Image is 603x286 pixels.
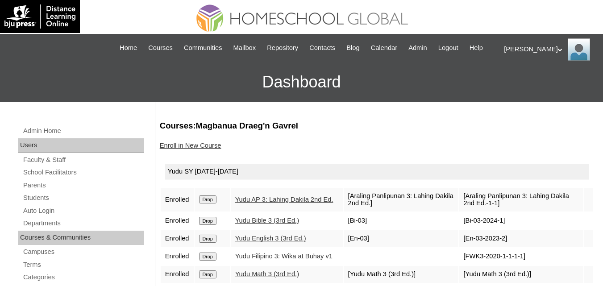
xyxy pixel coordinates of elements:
[22,218,144,229] a: Departments
[459,212,583,229] td: [Bi-03-2024-1]
[459,230,583,247] td: [En-03-2023-2]
[22,205,144,216] a: Auto Login
[4,4,75,29] img: logo-white.png
[144,43,177,53] a: Courses
[22,192,144,203] a: Students
[229,43,261,53] a: Mailbox
[161,248,194,265] td: Enrolled
[199,217,216,225] input: Drop
[199,270,216,278] input: Drop
[22,259,144,270] a: Terms
[22,180,144,191] a: Parents
[465,43,487,53] a: Help
[199,235,216,243] input: Drop
[161,212,194,229] td: Enrolled
[235,217,299,224] a: Yudu Bible 3 (3rd Ed.)
[235,235,306,242] a: Yudu English 3 (3rd Ed.)
[184,43,222,53] span: Communities
[120,43,137,53] span: Home
[22,154,144,166] a: Faculty & Staff
[344,188,458,211] td: [Araling Panlipunan 3: Lahing Dakila 2nd Ed.]
[22,125,144,137] a: Admin Home
[267,43,298,53] span: Repository
[434,43,463,53] a: Logout
[22,272,144,283] a: Categories
[459,188,583,211] td: [Araling Panlipunan 3: Lahing Dakila 2nd Ed.-1-1]
[18,138,144,153] div: Users
[161,266,194,283] td: Enrolled
[161,188,194,211] td: Enrolled
[342,43,364,53] a: Blog
[148,43,173,53] span: Courses
[235,270,299,278] a: Yudu Math 3 (3rd Ed.)
[22,246,144,257] a: Campuses
[233,43,256,53] span: Mailbox
[408,43,427,53] span: Admin
[4,62,599,102] h3: Dashboard
[235,253,333,260] a: Yudu Filipino 3: Wika at Buhay v1
[346,43,359,53] span: Blog
[366,43,402,53] a: Calendar
[470,43,483,53] span: Help
[344,230,458,247] td: [En-03]
[235,196,333,203] a: Yudu AP 3: Lahing Dakila 2nd Ed.
[115,43,141,53] a: Home
[404,43,432,53] a: Admin
[371,43,397,53] span: Calendar
[199,195,216,203] input: Drop
[18,231,144,245] div: Courses & Communities
[309,43,335,53] span: Contacts
[262,43,303,53] a: Repository
[344,212,458,229] td: [Bi-03]
[160,142,221,149] a: Enroll in New Course
[22,167,144,178] a: School Facilitators
[504,38,594,61] div: [PERSON_NAME]
[160,120,594,132] h3: Courses:Magbanua Draeg'n Gavrel
[179,43,227,53] a: Communities
[199,253,216,261] input: Drop
[459,248,583,265] td: [FWK3-2020-1-1-1-1]
[459,266,583,283] td: [Yudu Math 3 (3rd Ed.)]
[568,38,590,61] img: Ariane Ebuen
[438,43,458,53] span: Logout
[161,230,194,247] td: Enrolled
[165,164,589,179] div: Yudu SY [DATE]-[DATE]
[344,266,458,283] td: [Yudu Math 3 (3rd Ed.)]
[305,43,340,53] a: Contacts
